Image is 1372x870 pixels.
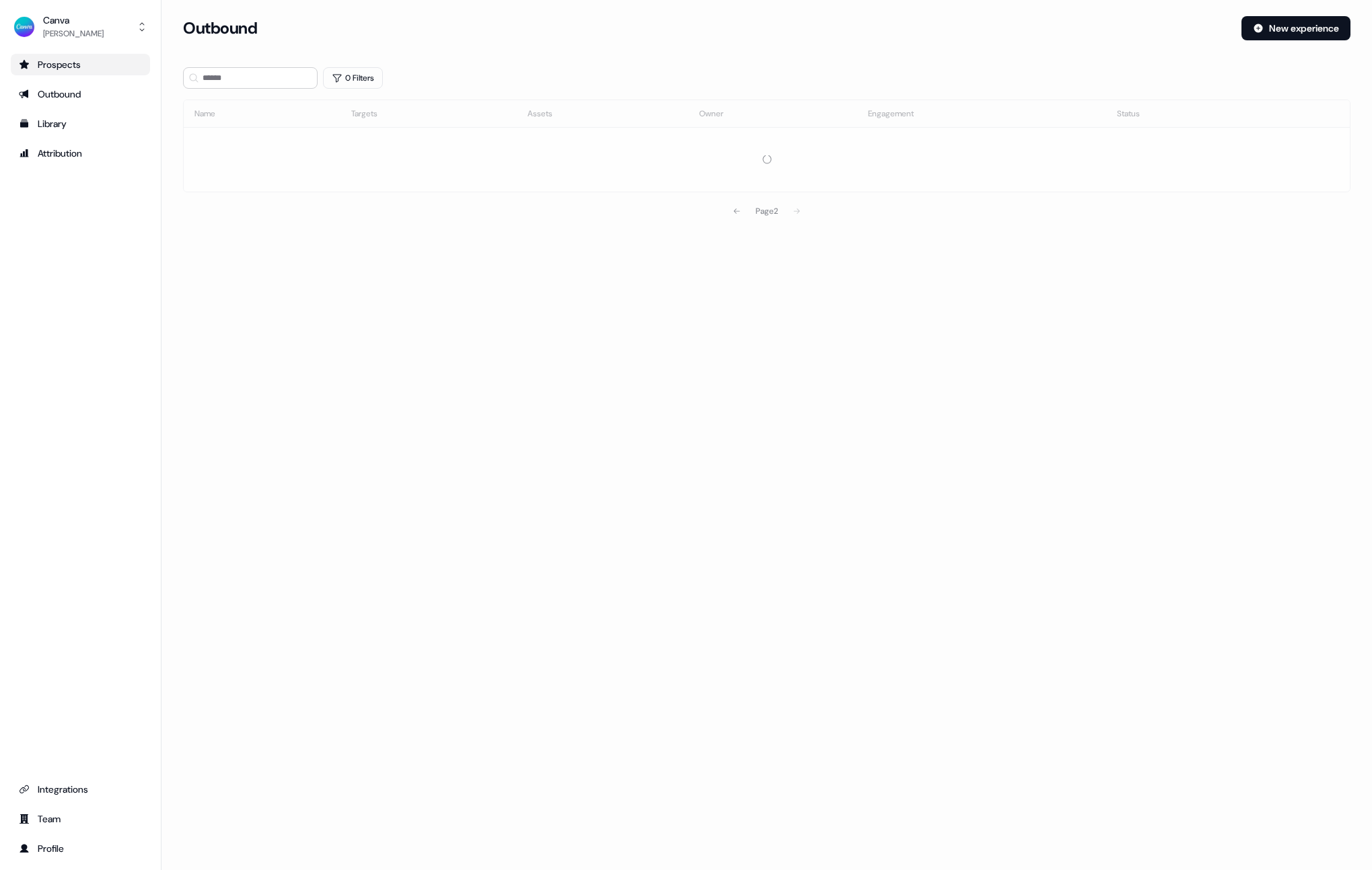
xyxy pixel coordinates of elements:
[1241,16,1350,40] button: New experience
[11,808,150,830] a: Go to team
[19,147,142,160] div: Attribution
[11,838,150,859] a: Go to profile
[19,812,142,826] div: Team
[11,11,150,43] button: Canva[PERSON_NAME]
[11,54,150,75] a: Go to prospects
[19,117,142,130] div: Library
[43,27,104,40] div: [PERSON_NAME]
[19,842,142,855] div: Profile
[19,783,142,796] div: Integrations
[43,13,104,27] div: Canva
[19,87,142,101] div: Outbound
[323,67,383,89] button: 0 Filters
[11,143,150,164] a: Go to attribution
[19,58,142,71] div: Prospects
[11,779,150,800] a: Go to integrations
[11,113,150,134] a: Go to templates
[183,18,257,38] h3: Outbound
[11,83,150,105] a: Go to outbound experience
